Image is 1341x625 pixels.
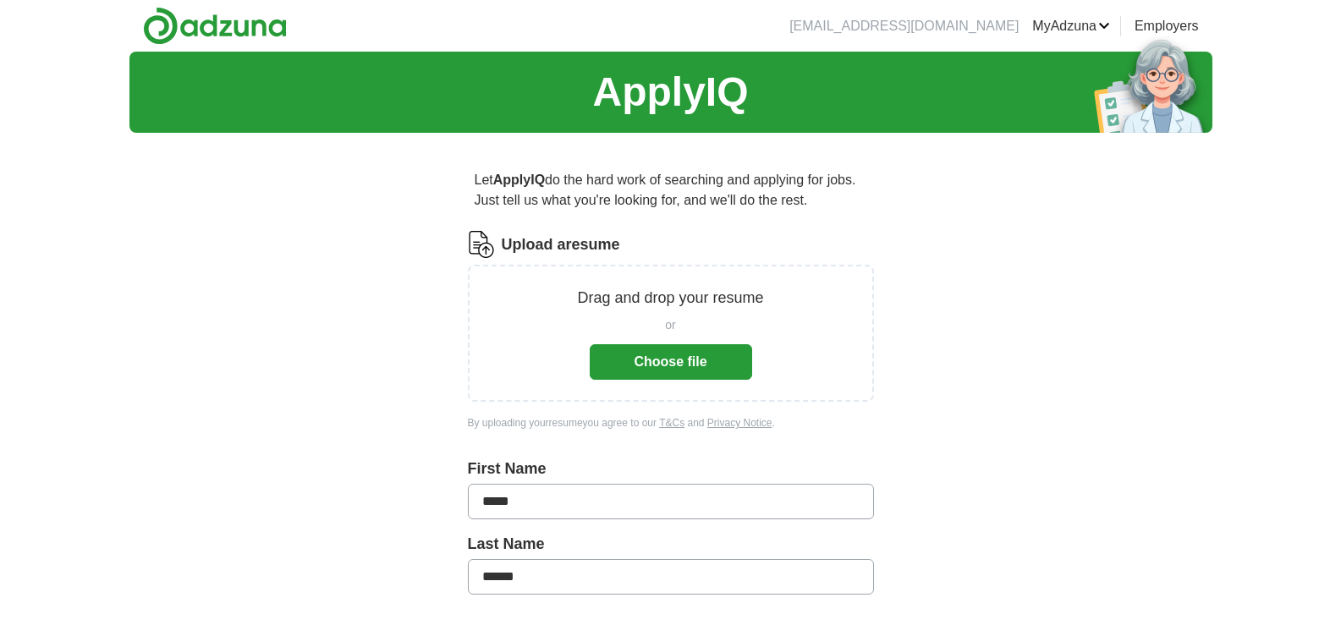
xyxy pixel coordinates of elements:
[468,458,874,480] label: First Name
[789,16,1019,36] li: [EMAIL_ADDRESS][DOMAIN_NAME]
[1135,16,1199,36] a: Employers
[592,62,748,123] h1: ApplyIQ
[143,7,287,45] img: Adzuna logo
[502,233,620,256] label: Upload a resume
[468,163,874,217] p: Let do the hard work of searching and applying for jobs. Just tell us what you're looking for, an...
[659,417,684,429] a: T&Cs
[665,316,675,334] span: or
[577,287,763,310] p: Drag and drop your resume
[590,344,752,380] button: Choose file
[468,231,495,258] img: CV Icon
[468,533,874,556] label: Last Name
[707,417,772,429] a: Privacy Notice
[468,415,874,430] div: By uploading your resume you agree to our and .
[1032,16,1110,36] a: MyAdzuna
[493,173,545,187] strong: ApplyIQ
